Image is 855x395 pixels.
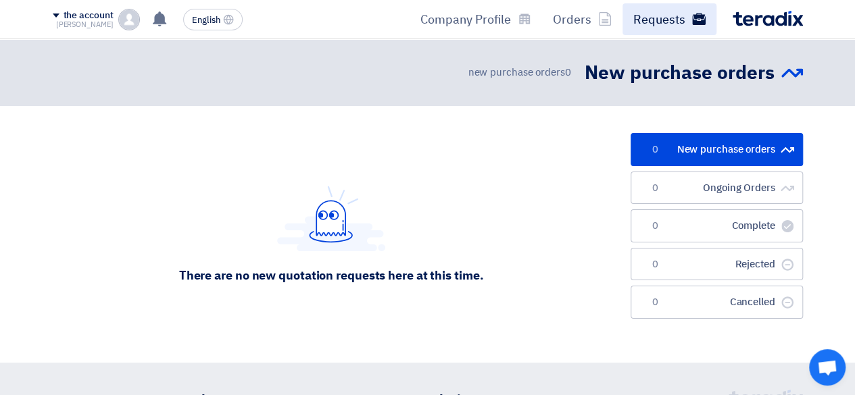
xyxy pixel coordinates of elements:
font: Orders [553,10,591,28]
img: profile_test.png [118,9,140,30]
button: English [183,9,243,30]
a: New purchase orders0 [631,133,803,166]
font: new purchase orders [468,65,564,80]
font: Cancelled [729,294,775,309]
img: Teradix logo [733,11,803,26]
a: Requests [622,3,716,35]
font: Requests [633,10,685,28]
a: Cancelled0 [631,286,803,319]
div: Open chat [809,349,846,386]
font: 0 [652,221,658,231]
font: Complete [731,218,775,233]
a: Orders [542,3,622,35]
font: 0 [565,65,571,80]
a: Rejected0 [631,248,803,281]
font: English [192,14,220,26]
font: 0 [652,183,658,193]
font: [PERSON_NAME] [56,19,114,30]
a: Complete0 [631,209,803,242]
img: Hello [277,186,385,251]
font: New purchase orders [677,142,775,157]
font: the account [64,8,114,22]
font: Company Profile [420,10,511,28]
a: Ongoing Orders0 [631,172,803,205]
font: 0 [652,259,658,269]
font: There are no new quotation requests here at this time. [179,266,484,284]
font: Ongoing Orders [703,180,775,195]
font: Rejected [735,257,775,271]
font: 0 [652,144,658,155]
font: New purchase orders [585,59,775,87]
font: 0 [652,297,658,307]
